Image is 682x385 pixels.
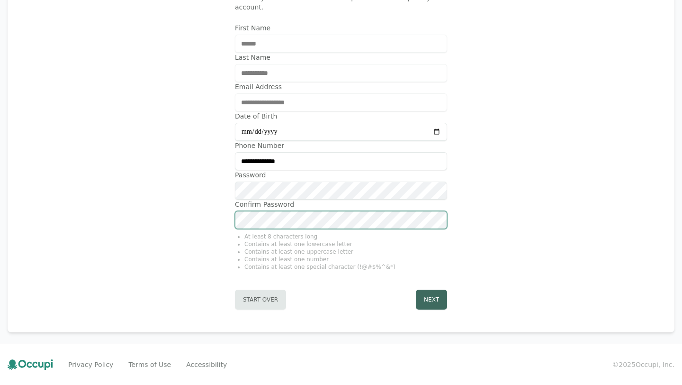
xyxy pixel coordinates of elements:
li: Contains at least one uppercase letter [244,248,447,256]
label: Password [235,170,447,180]
button: Next [416,290,447,310]
li: At least 8 characters long [244,233,447,240]
label: Last Name [235,53,447,62]
a: Privacy Policy [68,360,113,369]
label: Confirm Password [235,200,447,209]
button: Start Over [235,290,286,310]
label: Phone Number [235,141,447,150]
a: Terms of Use [128,360,171,369]
a: Accessibility [186,360,227,369]
label: Email Address [235,82,447,92]
small: © 2025 Occupi, Inc. [612,360,674,369]
label: First Name [235,23,447,33]
li: Contains at least one number [244,256,447,263]
label: Date of Birth [235,111,447,121]
li: Contains at least one lowercase letter [244,240,447,248]
li: Contains at least one special character (!@#$%^&*) [244,263,447,271]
